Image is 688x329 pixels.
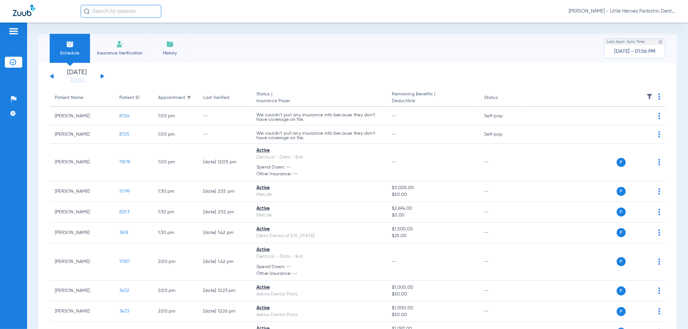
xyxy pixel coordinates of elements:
[479,181,523,202] td: --
[256,312,382,318] div: Aetna Dental Plans
[55,50,85,56] span: Schedule
[166,40,174,48] img: History
[658,229,660,236] img: group-dot-blue.svg
[617,257,626,266] span: P
[256,185,382,191] div: Active
[198,107,251,125] td: --
[617,286,626,295] span: P
[646,93,653,100] img: filter.svg
[479,223,523,243] td: --
[256,171,382,178] span: Other Insurance: --
[58,69,96,83] li: [DATE]
[153,125,198,144] td: 1:00 PM
[198,125,251,144] td: --
[614,48,655,55] span: [DATE] - 01:56 PM
[119,132,129,137] span: 8725
[392,212,474,219] span: $0.00
[392,98,474,104] span: Deductible
[66,40,74,48] img: Schedule
[203,94,246,101] div: Last Verified
[198,144,251,181] td: [DATE] 12:05 PM
[392,259,397,264] span: --
[58,77,96,83] a: [DATE]
[119,189,130,194] span: 11799
[158,94,193,101] div: Appointment
[658,40,663,44] img: last sync help info
[198,181,251,202] td: [DATE] 2:55 PM
[569,8,675,15] span: [PERSON_NAME] - Little Heroes Pediatric Dentistry
[392,205,474,212] span: $2,694.00
[256,205,382,212] div: Active
[198,202,251,223] td: [DATE] 2:52 PM
[256,305,382,312] div: Active
[119,259,130,264] span: 11387
[479,281,523,301] td: --
[256,253,382,260] div: Dentical - Data - Bot
[392,132,397,137] span: --
[658,113,660,119] img: group-dot-blue.svg
[658,131,660,138] img: group-dot-blue.svg
[50,107,114,125] td: [PERSON_NAME]
[617,187,626,196] span: P
[256,113,382,122] p: We couldn’t pull any insurance info because they don’t have coverage on file.
[55,94,83,101] div: Patient Name
[479,202,523,223] td: --
[392,191,474,198] span: $50.00
[119,309,129,314] span: 3433
[119,94,148,101] div: Patient ID
[607,39,645,45] span: Last Appt. Sync Time:
[617,208,626,217] span: P
[256,191,382,198] div: MetLife
[256,247,382,253] div: Active
[119,210,129,214] span: 8253
[392,291,474,298] span: $50.00
[617,228,626,237] span: P
[656,298,688,329] iframe: Chat Widget
[392,114,397,118] span: --
[392,284,474,291] span: $1,000.00
[153,144,198,181] td: 1:00 PM
[392,226,474,233] span: $1,500.00
[479,107,523,125] td: Self-pay
[50,181,114,202] td: [PERSON_NAME]
[256,284,382,291] div: Active
[256,226,382,233] div: Active
[479,89,523,107] th: Status
[50,144,114,181] td: [PERSON_NAME]
[50,125,114,144] td: [PERSON_NAME]
[198,223,251,243] td: [DATE] 1:42 PM
[119,288,129,293] span: 3432
[479,243,523,281] td: --
[116,40,124,48] img: Manual Insurance Verification
[658,258,660,265] img: group-dot-blue.svg
[256,131,382,140] p: We couldn’t pull any insurance info because they don’t have coverage on file.
[158,94,185,101] div: Appointment
[256,154,382,161] div: Dentical - Data - Bot
[617,158,626,167] span: P
[153,181,198,202] td: 1:30 PM
[153,223,198,243] td: 1:30 PM
[50,281,114,301] td: [PERSON_NAME]
[50,301,114,322] td: [PERSON_NAME]
[198,301,251,322] td: [DATE] 12:26 PM
[153,301,198,322] td: 2:00 PM
[479,125,523,144] td: Self-pay
[50,243,114,281] td: [PERSON_NAME]
[153,202,198,223] td: 1:30 PM
[392,160,397,164] span: --
[256,270,382,277] span: Other Insurance: --
[119,114,129,118] span: 8724
[256,147,382,154] div: Active
[256,233,382,239] div: Delta Dental of [US_STATE]
[392,312,474,318] span: $50.00
[153,281,198,301] td: 2:00 PM
[392,233,474,239] span: $25.00
[119,230,128,235] span: 3618
[658,159,660,165] img: group-dot-blue.svg
[203,94,229,101] div: Last Verified
[256,264,382,270] span: Spend Down: --
[119,94,140,101] div: Patient ID
[55,94,109,101] div: Patient Name
[617,307,626,316] span: P
[251,89,387,107] th: Status |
